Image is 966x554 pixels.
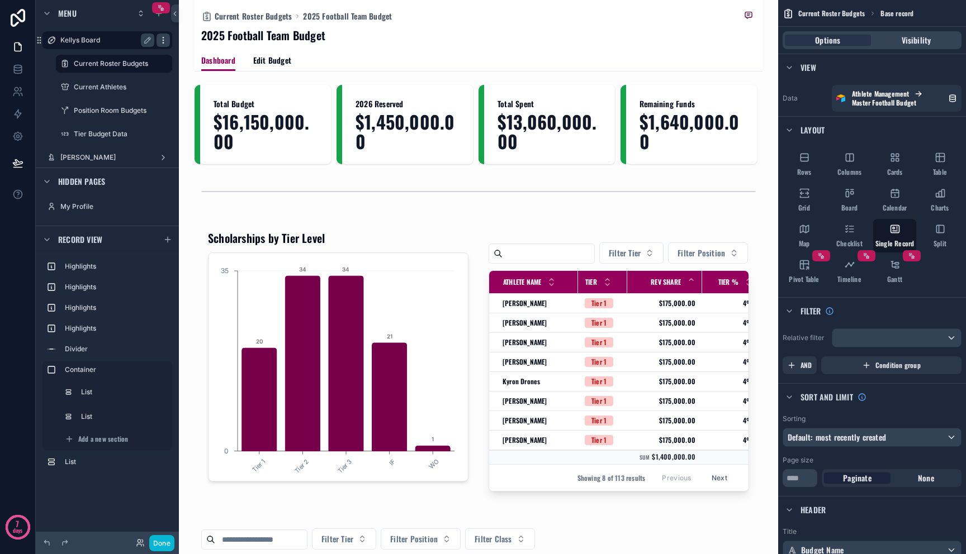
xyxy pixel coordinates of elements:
[201,11,292,22] a: Current Roster Budgets
[201,50,235,71] a: Dashboard
[902,35,931,46] span: Visibility
[56,55,172,73] a: Current Roster Budgets
[253,55,291,66] span: Edit Budget
[74,59,165,68] label: Current Roster Budgets
[832,85,962,112] a: Athlete ManagementMaster Football Budget
[65,324,168,333] label: Highlights
[843,472,872,484] span: Paginate
[873,255,916,288] button: Gantt
[74,106,170,115] label: Position Room Budgets
[74,130,170,138] label: Tier Budget Data
[841,203,858,212] span: Board
[931,203,949,212] span: Charts
[783,255,826,288] button: Pivot Table
[852,98,916,107] span: Master Football Budget
[149,535,174,551] button: Done
[78,434,128,443] span: Add a new section
[918,219,962,252] button: Split
[65,303,168,312] label: Highlights
[837,275,861,284] span: Timeline
[783,219,826,252] button: Map
[798,9,865,18] span: Current Roster Budgets
[875,239,915,248] span: Single Record
[880,9,913,18] span: Base record
[852,89,910,98] span: Athlete Management
[783,333,827,342] label: Relative filter
[883,203,907,212] span: Calendar
[801,361,812,370] span: AND
[875,361,921,370] span: Condition group
[801,62,816,73] span: View
[42,31,172,49] a: Kellys Board
[836,239,863,248] span: Checklist
[837,168,861,176] span: Columns
[918,183,962,217] button: Charts
[81,388,165,397] label: List
[801,504,826,515] span: Header
[783,527,962,536] label: Title
[60,202,170,211] label: My Profile
[918,147,962,181] button: Table
[36,252,179,474] div: scrollable content
[65,262,168,271] label: Highlights
[56,102,172,120] a: Position Room Budgets
[81,412,165,421] label: List
[201,27,325,43] h1: 2025 Football Team Budget
[201,55,235,66] span: Dashboard
[13,523,23,538] p: days
[801,305,821,317] span: Filter
[918,472,934,484] span: None
[215,11,292,22] span: Current Roster Budgets
[783,456,813,465] label: Page size
[836,94,845,103] img: Airtable Logo
[789,275,819,284] span: Pivot Table
[56,78,172,96] a: Current Athletes
[42,149,172,166] a: [PERSON_NAME]
[783,428,962,447] button: Default: most recently created
[934,239,946,248] span: Split
[60,153,154,162] label: [PERSON_NAME]
[65,283,168,292] label: Highlights
[783,183,826,217] button: Grid
[798,203,810,212] span: Grid
[799,239,810,248] span: Map
[16,518,19,529] p: 7
[873,183,916,217] button: Calendar
[801,125,825,136] span: Layout
[801,391,853,403] span: Sort And Limit
[60,36,150,45] label: Kellys Board
[828,147,871,181] button: Columns
[65,365,168,374] label: Container
[933,168,947,176] span: Table
[253,50,291,73] a: Edit Budget
[65,457,168,466] label: List
[828,183,871,217] button: Board
[828,219,871,252] button: Checklist
[783,147,826,181] button: Rows
[56,125,172,143] a: Tier Budget Data
[828,255,871,288] button: Timeline
[65,345,168,354] label: Divider
[873,219,916,252] button: Single Record
[815,35,840,46] span: Options
[303,11,392,22] a: 2025 Football Team Budget
[42,198,172,216] a: My Profile
[887,275,902,284] span: Gantt
[797,168,812,176] span: Rows
[783,414,806,423] label: Sorting
[58,176,105,187] span: Hidden pages
[58,8,77,19] span: Menu
[58,234,102,245] span: Record view
[788,431,886,443] span: Default: most recently created
[873,147,916,181] button: Cards
[783,94,827,103] label: Data
[887,168,903,176] span: Cards
[74,83,170,92] label: Current Athletes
